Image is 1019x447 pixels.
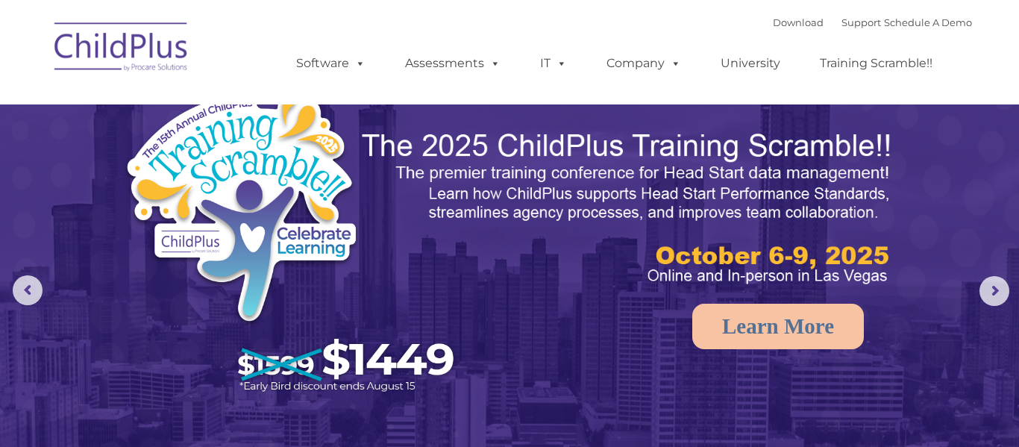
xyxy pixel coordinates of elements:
a: Training Scramble!! [805,49,947,78]
a: Software [281,49,380,78]
a: University [706,49,795,78]
a: Learn More [692,304,864,349]
img: ChildPlus by Procare Solutions [47,12,196,87]
a: IT [525,49,582,78]
a: Assessments [390,49,515,78]
a: Schedule A Demo [884,16,972,28]
a: Download [773,16,824,28]
a: Company [592,49,696,78]
font: | [773,16,972,28]
a: Support [841,16,881,28]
